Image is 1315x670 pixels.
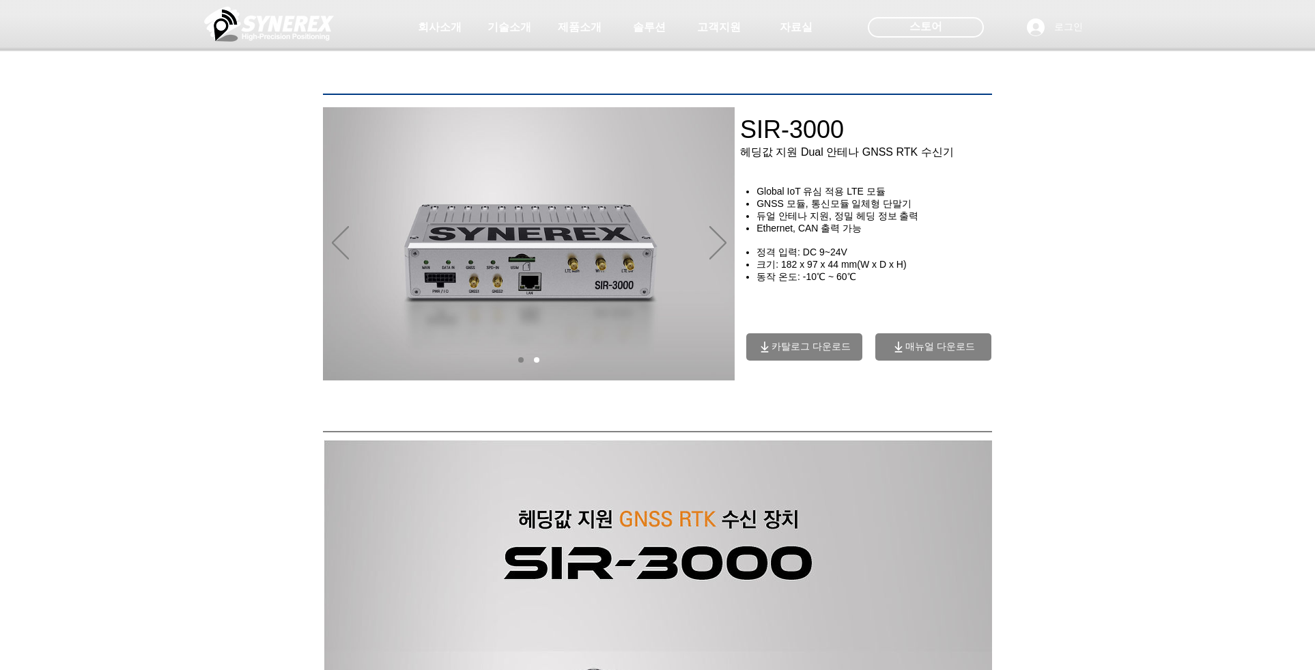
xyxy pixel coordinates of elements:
button: 이전 [332,226,349,262]
a: 회사소개 [406,14,474,41]
span: 로그인 [1049,20,1088,34]
a: 제품소개 [546,14,614,41]
button: 로그인 [1017,14,1092,40]
img: SIR3000_02.jpg [323,107,735,380]
img: 씨너렉스_White_simbol_대지 1.png [204,3,334,44]
span: ​크기: 182 x 97 x 44 mm(W x D x H) [757,259,906,270]
button: 매뉴얼 다운로드 [875,333,991,361]
button: 카탈로그 다운로드 [746,333,862,361]
span: Ethernet, CAN 출력 가능 [757,223,862,234]
span: 기술소개 [487,20,531,35]
span: 솔루션 [633,20,666,35]
span: 정격 입력: DC 9~24V [757,247,847,257]
div: 스토어 [868,17,984,38]
span: 매뉴얼 다운로드 [905,341,975,353]
span: 제품소개 [558,20,602,35]
span: ​듀얼 안테나 지원, 정밀 헤딩 정보 출력 [757,210,918,221]
button: 다음 [709,226,726,262]
span: 스토어 [909,19,942,34]
span: 카탈로그 다운로드 [772,341,851,353]
span: 고객지원 [697,20,741,35]
span: 자료실 [780,20,812,35]
a: 01 [518,357,524,363]
a: 고객지원 [685,14,753,41]
a: 기술소개 [475,14,543,41]
a: 솔루션 [615,14,683,41]
span: 회사소개 [418,20,462,35]
a: 02 [534,357,539,363]
div: 슬라이드쇼 [323,107,735,380]
a: 자료실 [762,14,830,41]
nav: 슬라이드 [513,357,545,363]
span: 동작 온도: -10℃ ~ 60℃ [757,271,856,282]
